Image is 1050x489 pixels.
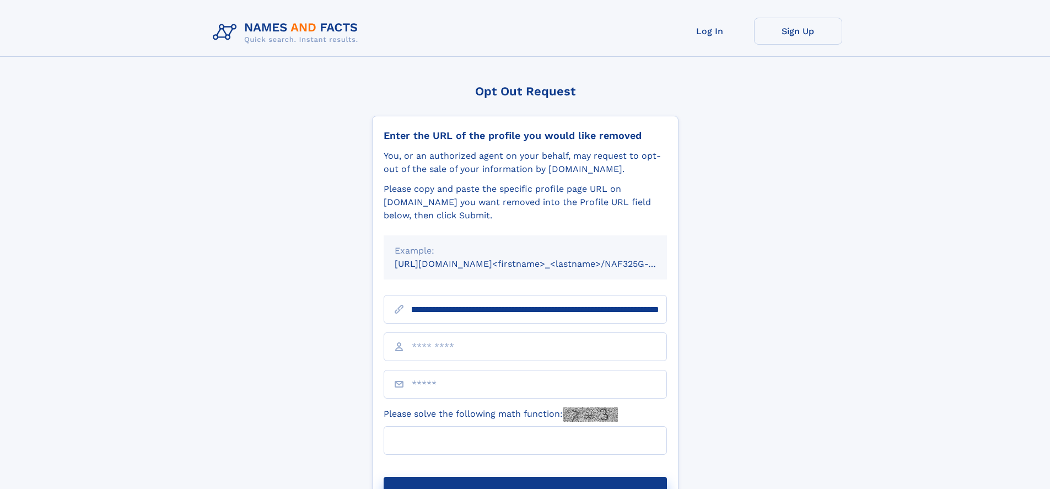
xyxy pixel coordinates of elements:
[395,244,656,257] div: Example:
[384,149,667,176] div: You, or an authorized agent on your behalf, may request to opt-out of the sale of your informatio...
[666,18,754,45] a: Log In
[754,18,842,45] a: Sign Up
[395,259,688,269] small: [URL][DOMAIN_NAME]<firstname>_<lastname>/NAF325G-xxxxxxxx
[384,130,667,142] div: Enter the URL of the profile you would like removed
[372,84,679,98] div: Opt Out Request
[208,18,367,47] img: Logo Names and Facts
[384,407,618,422] label: Please solve the following math function:
[384,182,667,222] div: Please copy and paste the specific profile page URL on [DOMAIN_NAME] you want removed into the Pr...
